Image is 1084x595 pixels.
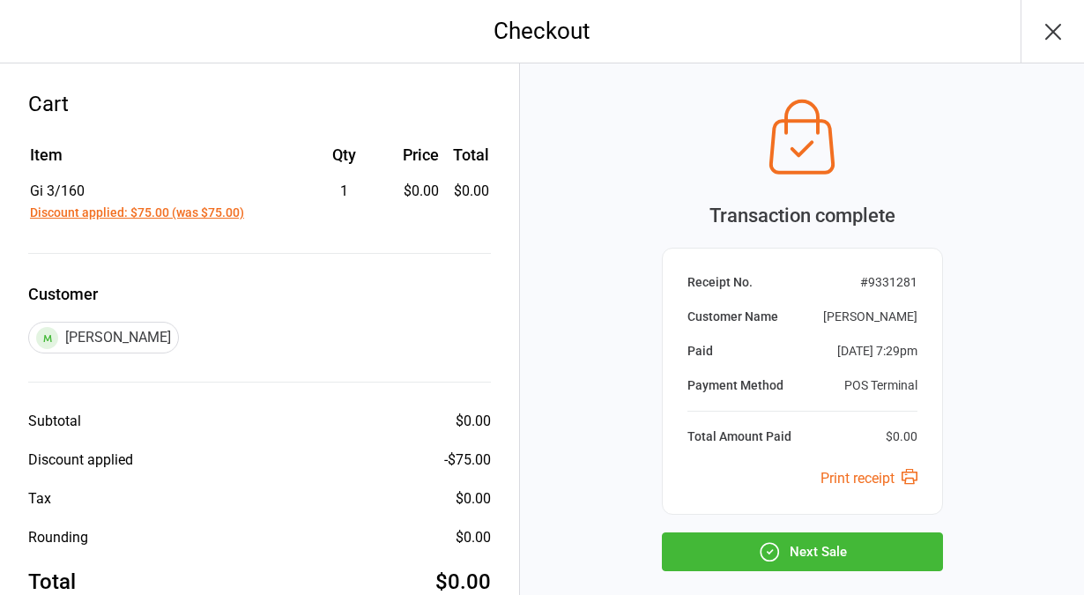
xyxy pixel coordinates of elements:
div: Transaction complete [662,201,943,230]
label: Customer [28,282,491,306]
div: Customer Name [687,308,778,326]
span: Gi 3/160 [30,182,85,199]
div: # 9331281 [860,273,917,292]
div: [PERSON_NAME] [28,322,179,353]
button: Next Sale [662,532,943,571]
div: Subtotal [28,411,81,432]
th: Total [446,143,490,179]
div: Paid [687,342,713,361]
div: Price [394,143,439,167]
a: Print receipt [820,470,917,487]
div: $0.00 [456,488,491,509]
div: Receipt No. [687,273,753,292]
div: $0.00 [456,527,491,548]
th: Qty [297,143,393,179]
div: Total Amount Paid [687,428,791,446]
th: Item [30,143,295,179]
div: Rounding [28,527,88,548]
div: Cart [28,88,491,120]
div: [PERSON_NAME] [823,308,917,326]
div: [DATE] 7:29pm [837,342,917,361]
td: $0.00 [446,181,490,223]
div: - $75.00 [444,450,491,471]
div: Payment Method [687,376,783,395]
div: Tax [28,488,51,509]
div: $0.00 [456,411,491,432]
div: POS Terminal [844,376,917,395]
div: $0.00 [394,181,439,202]
button: Discount applied: $75.00 (was $75.00) [30,204,244,222]
div: Discount applied [28,450,133,471]
div: $0.00 [886,428,917,446]
div: 1 [297,181,393,202]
